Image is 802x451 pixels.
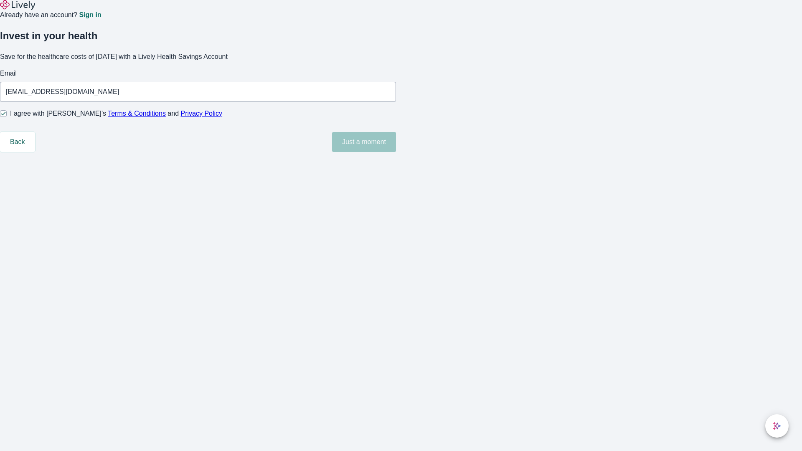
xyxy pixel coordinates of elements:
button: chat [765,414,789,438]
a: Terms & Conditions [108,110,166,117]
a: Sign in [79,12,101,18]
svg: Lively AI Assistant [773,422,781,430]
a: Privacy Policy [181,110,223,117]
span: I agree with [PERSON_NAME]’s and [10,109,222,119]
